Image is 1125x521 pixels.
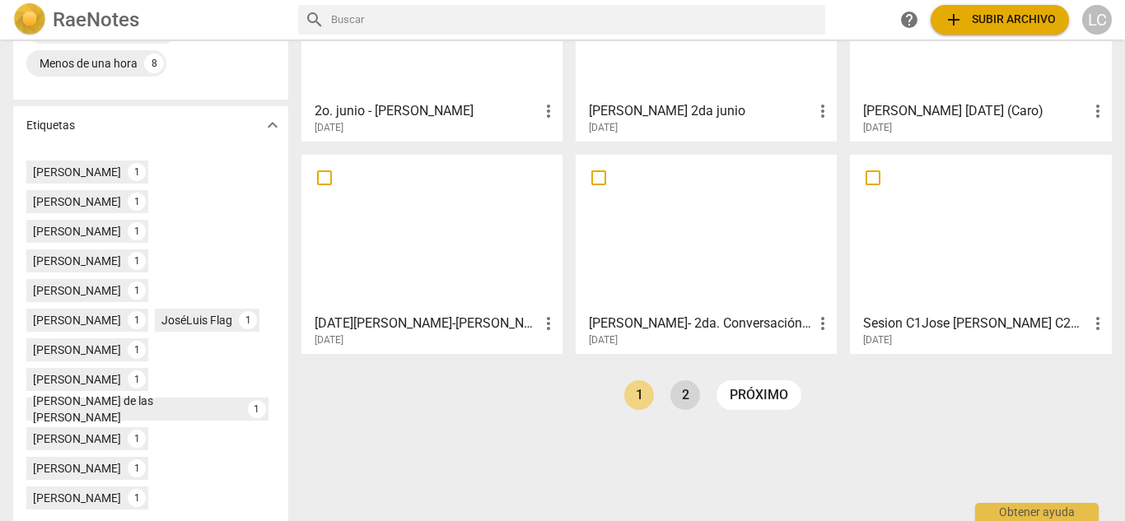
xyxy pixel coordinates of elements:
[33,193,121,210] div: [PERSON_NAME]
[33,253,121,269] div: [PERSON_NAME]
[13,3,46,36] img: Logo
[894,5,924,35] a: Obtener ayuda
[239,311,257,329] div: 1
[589,333,618,347] span: [DATE]
[128,163,146,181] div: 1
[539,314,558,333] span: more_vert
[931,5,1069,35] button: Subir
[13,3,285,36] a: LogoRaeNotes
[33,393,241,426] div: [PERSON_NAME] de las [PERSON_NAME]
[863,333,892,347] span: [DATE]
[161,312,232,328] div: JoséLuis Flag
[33,371,121,388] div: [PERSON_NAME]
[944,10,964,30] span: add
[33,430,121,447] div: [PERSON_NAME]
[315,101,539,121] h3: 2o. junio - Claudia Ramirez
[717,380,801,410] a: próximo
[33,312,121,328] div: [PERSON_NAME]
[1088,101,1108,121] span: more_vert
[331,7,819,33] input: Buscar
[128,311,146,329] div: 1
[589,121,618,135] span: [DATE]
[40,55,138,72] div: Menos de una hora
[128,430,146,448] div: 1
[944,10,1056,30] span: Subir archivo
[128,489,146,507] div: 1
[899,10,919,30] span: help
[33,282,121,299] div: [PERSON_NAME]
[128,252,146,270] div: 1
[589,101,813,121] h3: Graciela Soraide 2da junio
[128,281,146,300] div: 1
[128,222,146,240] div: 1
[315,333,343,347] span: [DATE]
[33,342,121,358] div: [PERSON_NAME]
[813,314,833,333] span: more_vert
[863,101,1087,121] h3: Sofi Pinasco 2 Junio (Caro)
[128,370,146,388] div: 1
[128,341,146,359] div: 1
[263,115,282,135] span: expand_more
[315,121,343,135] span: [DATE]
[1088,314,1108,333] span: more_vert
[813,101,833,121] span: more_vert
[33,490,121,506] div: [PERSON_NAME]
[624,380,654,410] a: Page 1 is your current page
[260,113,285,137] button: Mostrar más
[863,121,892,135] span: [DATE]
[315,314,539,333] h3: 2º de junio-Lourdes Pereyra
[581,160,831,347] a: [PERSON_NAME]- 2da. Conversación Junio[DATE]
[248,400,266,418] div: 1
[33,460,121,477] div: [PERSON_NAME]
[128,193,146,211] div: 1
[26,117,75,134] p: Etiquetas
[670,380,700,410] a: Page 2
[856,160,1105,347] a: Sesion C1Jose [PERSON_NAME] C2Hoty [DATE][DATE]
[863,314,1087,333] h3: Sesion C1Jose Luis C2Hoty junio 2025
[144,53,164,73] div: 8
[307,160,557,347] a: [DATE][PERSON_NAME]-[PERSON_NAME][DATE]
[33,164,121,180] div: [PERSON_NAME]
[539,101,558,121] span: more_vert
[33,223,121,240] div: [PERSON_NAME]
[53,8,139,31] h2: RaeNotes
[305,10,324,30] span: search
[975,503,1099,521] div: Obtener ayuda
[589,314,813,333] h3: Viviana- 2da. Conversación Junio
[1082,5,1112,35] button: LC
[128,459,146,477] div: 1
